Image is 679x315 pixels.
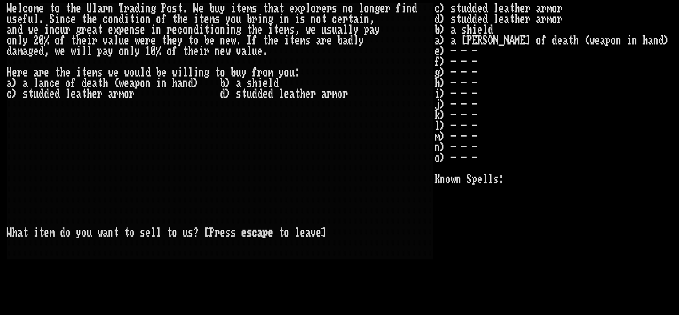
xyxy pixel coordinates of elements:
[119,24,124,35] div: p
[252,14,257,24] div: r
[71,46,76,57] div: w
[135,67,140,78] div: u
[167,35,172,46] div: h
[348,35,353,46] div: d
[7,67,12,78] div: H
[124,67,129,78] div: w
[225,14,231,24] div: y
[12,24,17,35] div: n
[300,14,305,24] div: s
[225,24,231,35] div: i
[151,3,156,14] div: g
[193,35,199,46] div: o
[332,3,337,14] div: s
[385,3,391,14] div: r
[17,35,23,46] div: l
[97,67,103,78] div: s
[12,3,17,14] div: e
[156,24,161,35] div: n
[188,24,193,35] div: n
[81,35,87,46] div: e
[76,24,81,35] div: g
[55,35,60,46] div: o
[92,14,97,24] div: e
[268,35,273,46] div: h
[279,3,284,14] div: t
[108,24,113,35] div: e
[177,24,183,35] div: c
[113,67,119,78] div: e
[412,3,417,14] div: d
[119,35,124,46] div: u
[60,35,65,46] div: f
[311,3,316,14] div: o
[33,24,39,35] div: e
[55,3,60,14] div: o
[177,3,183,14] div: t
[167,46,172,57] div: o
[97,3,103,14] div: a
[343,24,348,35] div: l
[225,35,231,46] div: e
[12,35,17,46] div: n
[119,46,124,57] div: o
[140,35,145,46] div: e
[321,35,327,46] div: r
[209,24,215,35] div: i
[199,3,204,14] div: e
[17,24,23,35] div: d
[284,24,289,35] div: m
[327,35,332,46] div: e
[231,35,236,46] div: w
[145,14,151,24] div: n
[247,35,252,46] div: I
[257,24,263,35] div: e
[327,24,332,35] div: s
[364,14,369,24] div: n
[87,35,92,46] div: i
[236,24,241,35] div: g
[353,35,359,46] div: l
[119,14,124,24] div: d
[209,3,215,14] div: b
[135,14,140,24] div: i
[369,24,375,35] div: a
[321,24,327,35] div: u
[199,46,204,57] div: i
[17,46,23,57] div: m
[177,35,183,46] div: y
[209,14,215,24] div: m
[140,14,145,24] div: o
[33,67,39,78] div: a
[289,35,295,46] div: t
[76,3,81,14] div: e
[23,35,28,46] div: y
[140,67,145,78] div: l
[284,14,289,24] div: n
[17,14,23,24] div: e
[300,3,305,14] div: p
[81,46,87,57] div: l
[55,46,60,57] div: w
[87,67,92,78] div: e
[193,14,199,24] div: i
[321,3,327,14] div: e
[140,3,145,14] div: i
[65,14,71,24] div: c
[188,46,193,57] div: h
[300,35,305,46] div: m
[177,67,183,78] div: i
[65,24,71,35] div: r
[273,3,279,14] div: a
[92,67,97,78] div: m
[252,3,257,14] div: s
[103,14,108,24] div: c
[151,24,156,35] div: i
[87,14,92,24] div: h
[129,24,135,35] div: n
[183,3,188,14] div: .
[44,67,49,78] div: e
[71,14,76,24] div: e
[17,3,23,14] div: l
[76,67,81,78] div: i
